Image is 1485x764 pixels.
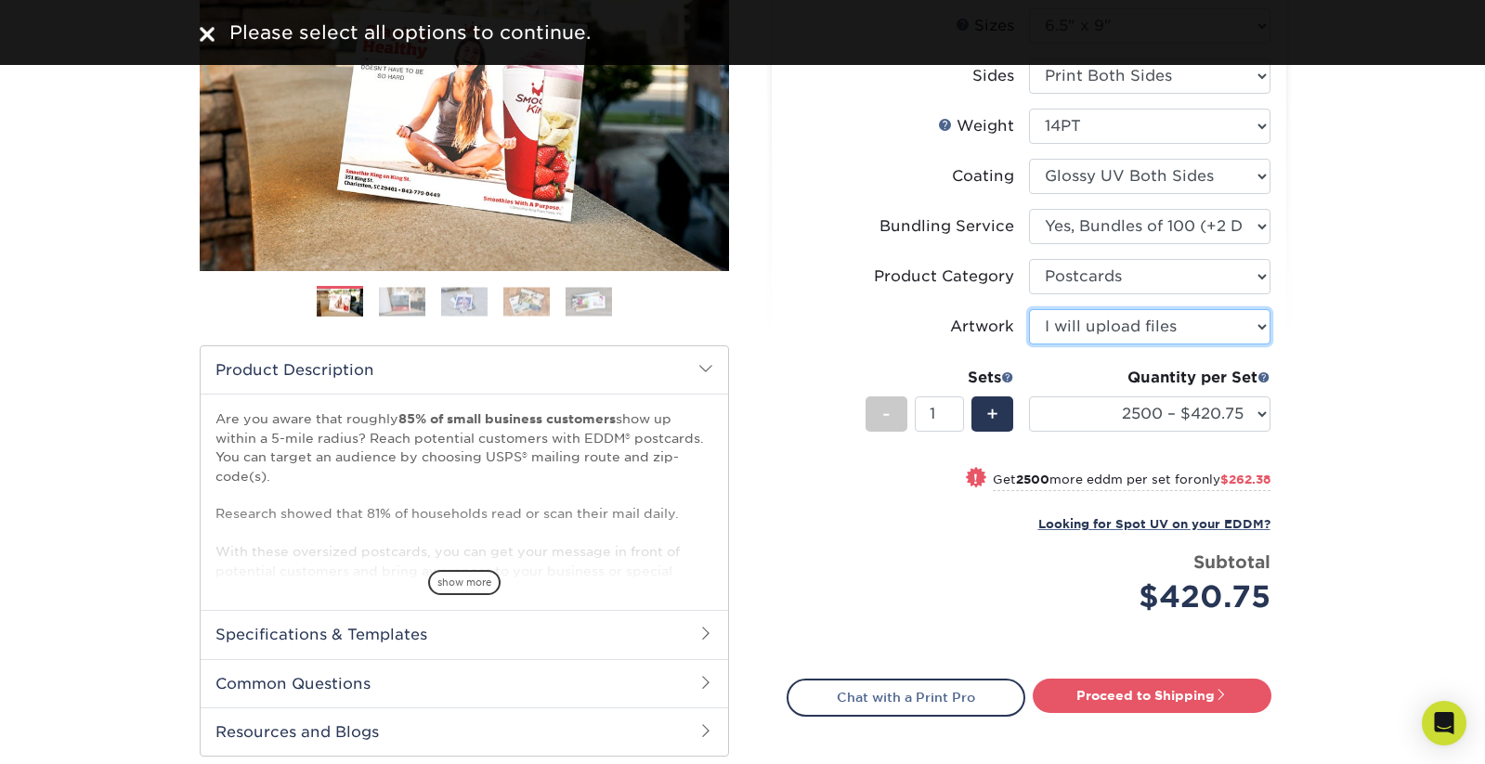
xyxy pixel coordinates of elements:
[1220,473,1270,486] span: $262.38
[379,287,425,316] img: EDDM 02
[317,287,363,319] img: EDDM 01
[398,411,616,426] strong: 85% of small business customers
[1193,473,1270,486] span: only
[201,346,728,394] h2: Product Description
[882,400,891,428] span: -
[201,610,728,658] h2: Specifications & Templates
[566,287,612,316] img: EDDM 05
[986,400,998,428] span: +
[1016,473,1049,486] strong: 2500
[1043,575,1270,619] div: $420.75
[972,65,1014,87] div: Sides
[1422,701,1466,745] div: Open Intercom Messenger
[1193,551,1270,572] strong: Subtotal
[201,707,728,756] h2: Resources and Blogs
[879,215,1014,238] div: Bundling Service
[787,679,1025,716] a: Chat with a Print Pro
[973,469,978,488] span: !
[215,409,713,750] p: Are you aware that roughly show up within a 5-mile radius? Reach potential customers with EDDM® p...
[201,659,728,707] h2: Common Questions
[950,316,1014,338] div: Artwork
[428,570,501,595] span: show more
[200,27,215,42] img: close
[938,115,1014,137] div: Weight
[1038,514,1270,532] a: Looking for Spot UV on your EDDM?
[441,287,488,316] img: EDDM 03
[1029,367,1270,389] div: Quantity per Set
[866,367,1014,389] div: Sets
[874,265,1014,288] div: Product Category
[229,21,591,44] span: Please select all options to continue.
[503,287,550,316] img: EDDM 04
[1038,517,1270,531] small: Looking for Spot UV on your EDDM?
[1033,679,1271,712] a: Proceed to Shipping
[993,473,1270,491] small: Get more eddm per set for
[952,165,1014,188] div: Coating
